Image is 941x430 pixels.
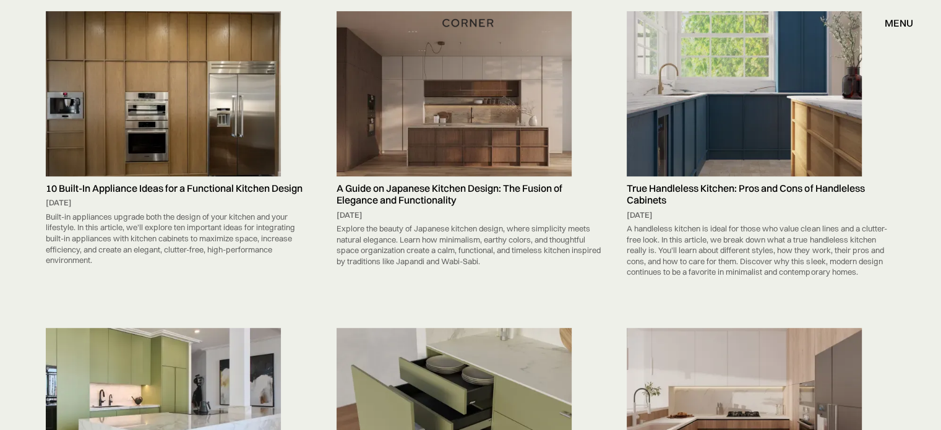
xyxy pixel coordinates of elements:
[627,210,895,221] div: [DATE]
[40,11,320,269] a: 10 Built-In Appliance Ideas for a Functional Kitchen Design[DATE]Built-in appliances upgrade both...
[621,11,901,281] a: True Handleless Kitchen: Pros and Cons of Handleless Cabinets[DATE]A handleless kitchen is ideal ...
[46,209,314,269] div: Built-in appliances upgrade both the design of your kitchen and your lifestyle. In this article, ...
[872,12,913,33] div: menu
[330,11,611,270] a: A Guide on Japanese Kitchen Design: The Fusion of Elegance and Functionality[DATE]Explore the bea...
[337,210,605,221] div: [DATE]
[627,183,895,206] h5: True Handleless Kitchen: Pros and Cons of Handleless Cabinets
[337,183,605,206] h5: A Guide on Japanese Kitchen Design: The Fusion of Elegance and Functionality
[46,183,314,194] h5: 10 Built-In Appliance Ideas for a Functional Kitchen Design
[46,197,314,209] div: [DATE]
[337,220,605,270] div: Explore the beauty of Japanese kitchen design, where simplicity meets natural elegance. Learn how...
[438,15,502,31] a: home
[627,220,895,281] div: A handleless kitchen is ideal for those who value clean lines and a clutter-free look. In this ar...
[885,18,913,28] div: menu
